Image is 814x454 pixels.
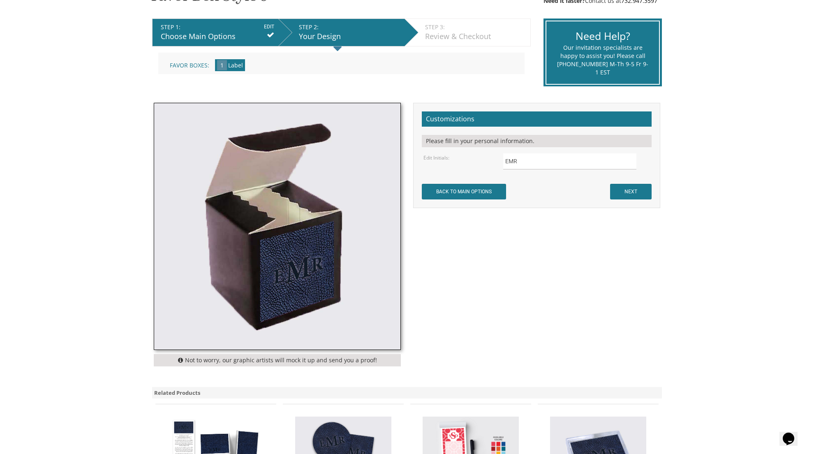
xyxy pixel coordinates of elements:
[161,31,274,42] div: Choose Main Options
[423,154,449,161] label: Edit Initials:
[152,387,662,399] div: Related Products
[299,23,400,31] div: STEP 2:
[154,354,401,366] div: Not to worry, our graphic artists will mock it up and send you a proof!
[779,421,806,446] iframe: chat widget
[422,135,652,147] div: Please fill in your personal information.
[422,111,652,127] h2: Customizations
[161,23,274,31] div: STEP 1:
[264,23,274,30] input: EDIT
[154,103,400,350] img: fb_style6-blue.jpg
[217,60,227,70] span: 1
[422,184,506,199] input: BACK TO MAIN OPTIONS
[557,44,648,76] div: Our invitation specialists are happy to assist you! Please call [PHONE_NUMBER] M-Th 9-5 Fr 9-1 EST
[557,29,648,44] div: Need Help?
[228,61,243,69] span: Label
[425,23,526,31] div: STEP 3:
[425,31,526,42] div: Review & Checkout
[299,31,400,42] div: Your Design
[170,61,209,69] span: Favor Boxes:
[610,184,652,199] input: NEXT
